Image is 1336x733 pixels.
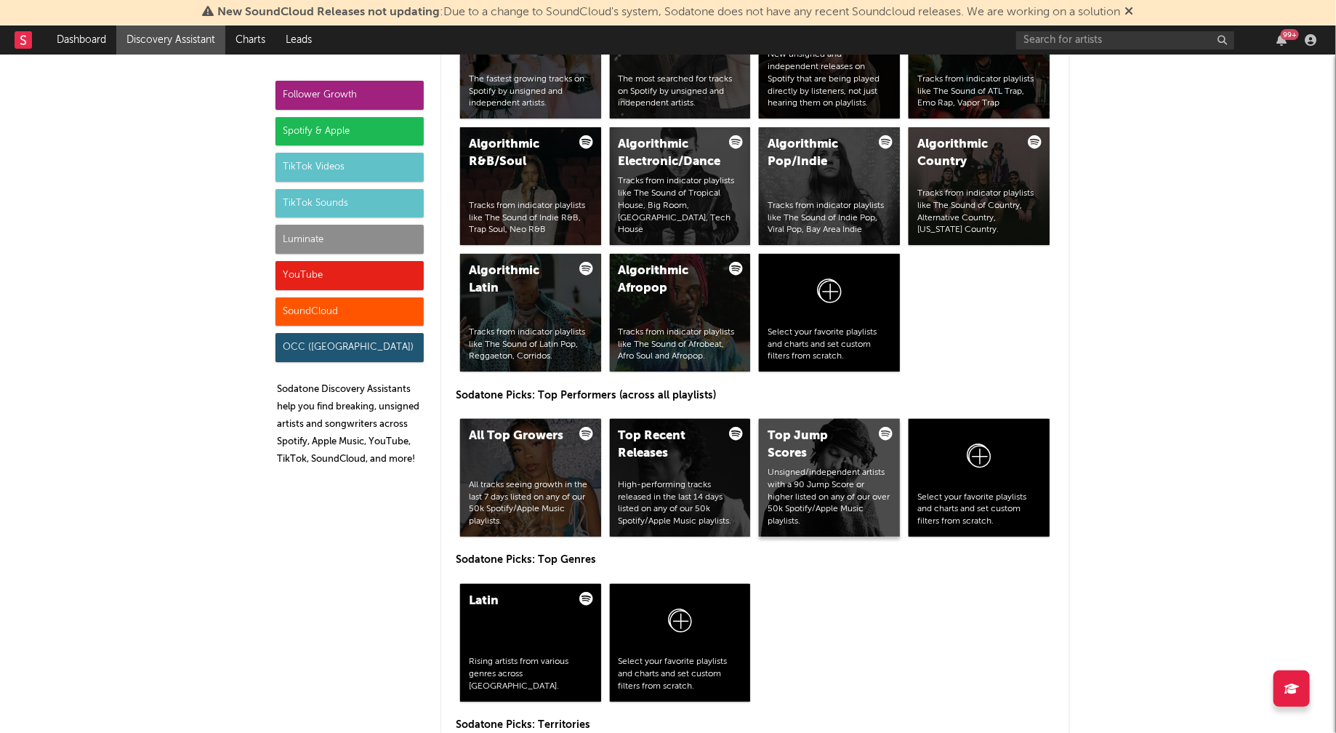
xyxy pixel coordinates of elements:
[917,136,1016,171] div: Algorithmic Country
[759,419,900,537] a: Top Jump ScoresUnsigned/independent artists with a 90 Jump Score or higher listed on any of our o...
[917,188,1041,236] div: Tracks from indicator playlists like The Sound of Country, Alternative Country, [US_STATE] Country.
[469,428,568,445] div: All Top Growers
[909,419,1050,537] a: Select your favorite playlists and charts and set custom filters from scratch.
[277,381,424,468] p: Sodatone Discovery Assistants help you find breaking, unsigned artists and songwriters across Spo...
[469,327,592,363] div: Tracks from indicator playlists like The Sound of Latin Pop, Reggaeton, Corridos.
[275,81,424,110] div: Follower Growth
[909,127,1050,245] a: Algorithmic CountryTracks from indicator playlists like The Sound of Country, Alternative Country...
[768,200,891,236] div: Tracks from indicator playlists like The Sound of Indie Pop, Viral Pop, Bay Area Indie
[469,73,592,110] div: The fastest growing tracks on Spotify by unsigned and independent artists.
[275,333,424,362] div: OCC ([GEOGRAPHIC_DATA])
[610,1,751,119] a: Search ViralityThe most searched for tracks on Spotify by unsigned and independent artists.
[619,479,742,528] div: High-performing tracks released in the last 14 days listed on any of our 50k Spotify/Apple Music ...
[768,428,866,462] div: Top Jump Scores
[610,127,751,245] a: Algorithmic Electronic/DanceTracks from indicator playlists like The Sound of Tropical House, Big...
[759,127,900,245] a: Algorithmic Pop/IndieTracks from indicator playlists like The Sound of Indie Pop, Viral Pop, Bay ...
[768,49,891,110] div: New unsigned and independent releases on Spotify that are being played directly by listeners, not...
[275,117,424,146] div: Spotify & Apple
[460,584,601,702] a: LatinRising artists from various genres across [GEOGRAPHIC_DATA].
[1281,29,1299,40] div: 99 +
[768,136,866,171] div: Algorithmic Pop/Indie
[469,656,592,692] div: Rising artists from various genres across [GEOGRAPHIC_DATA].
[759,1,900,119] a: Top New ReleasesNew unsigned and independent releases on Spotify that are being played directly b...
[909,1,1050,119] a: Algorithmic Hip-HopTracks from indicator playlists like The Sound of ATL Trap, Emo Rap, Vapor Trap
[116,25,225,55] a: Discovery Assistant
[768,327,891,363] div: Select your favorite playlists and charts and set custom filters from scratch.
[610,254,751,372] a: Algorithmic AfropopTracks from indicator playlists like The Sound of Afrobeat, Afro Soul and Afro...
[469,200,592,236] div: Tracks from indicator playlists like The Sound of Indie R&B, Trap Soul, Neo R&B
[225,25,275,55] a: Charts
[619,73,742,110] div: The most searched for tracks on Spotify by unsigned and independent artists.
[460,419,601,537] a: All Top GrowersAll tracks seeing growth in the last 7 days listed on any of our 50k Spotify/Apple...
[619,428,717,462] div: Top Recent Releases
[768,467,891,528] div: Unsigned/independent artists with a 90 Jump Score or higher listed on any of our over 50k Spotify...
[460,254,601,372] a: Algorithmic LatinTracks from indicator playlists like The Sound of Latin Pop, Reggaeton, Corridos.
[456,551,1055,569] p: Sodatone Picks: Top Genres
[917,73,1041,110] div: Tracks from indicator playlists like The Sound of ATL Trap, Emo Rap, Vapor Trap
[759,254,900,372] a: Select your favorite playlists and charts and set custom filters from scratch.
[275,153,424,182] div: TikTok Videos
[47,25,116,55] a: Dashboard
[460,127,601,245] a: Algorithmic R&B/SoulTracks from indicator playlists like The Sound of Indie R&B, Trap Soul, Neo R&B
[610,419,751,537] a: Top Recent ReleasesHigh-performing tracks released in the last 14 days listed on any of our 50k S...
[469,479,592,528] div: All tracks seeing growth in the last 7 days listed on any of our 50k Spotify/Apple Music playlists.
[275,297,424,327] div: SoundCloud
[275,225,424,254] div: Luminate
[456,387,1055,404] p: Sodatone Picks: Top Performers (across all playlists)
[619,175,742,236] div: Tracks from indicator playlists like The Sound of Tropical House, Big Room, [GEOGRAPHIC_DATA], Te...
[619,263,717,297] div: Algorithmic Afropop
[275,25,322,55] a: Leads
[218,7,440,18] span: New SoundCloud Releases not updating
[619,136,717,171] div: Algorithmic Electronic/Dance
[1125,7,1134,18] span: Dismiss
[1016,31,1234,49] input: Search for artists
[610,584,751,702] a: Select your favorite playlists and charts and set custom filters from scratch.
[619,327,742,363] div: Tracks from indicator playlists like The Sound of Afrobeat, Afro Soul and Afropop.
[619,656,742,692] div: Select your favorite playlists and charts and set custom filters from scratch.
[469,263,568,297] div: Algorithmic Latin
[469,136,568,171] div: Algorithmic R&B/Soul
[275,189,424,218] div: TikTok Sounds
[460,1,601,119] a: Track VelocityThe fastest growing tracks on Spotify by unsigned and independent artists.
[275,261,424,290] div: YouTube
[1276,34,1287,46] button: 99+
[469,593,568,610] div: Latin
[218,7,1121,18] span: : Due to a change to SoundCloud's system, Sodatone does not have any recent Soundcloud releases. ...
[917,492,1041,528] div: Select your favorite playlists and charts and set custom filters from scratch.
